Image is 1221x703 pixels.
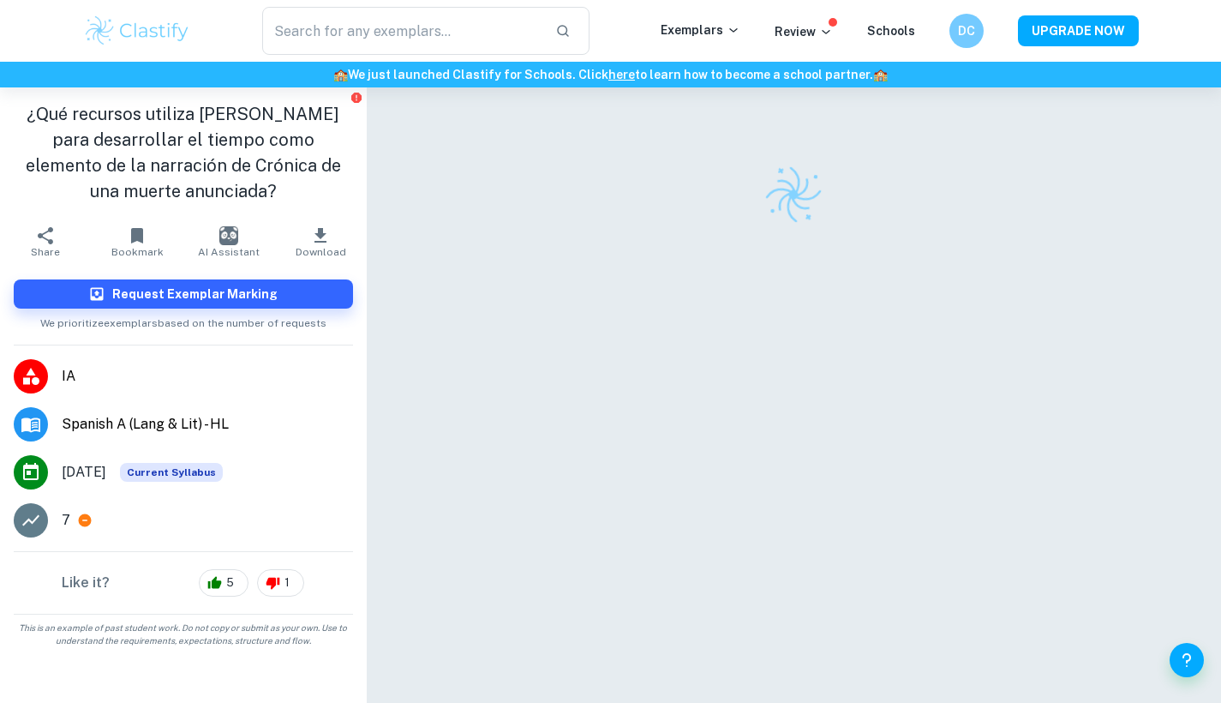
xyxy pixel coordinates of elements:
span: We prioritize exemplars based on the number of requests [40,309,326,331]
button: UPGRADE NOW [1018,15,1139,46]
span: 1 [275,574,299,592]
h6: Like it? [62,573,110,593]
h6: We just launched Clastify for Schools. Click to learn how to become a school partner. [3,65,1218,84]
p: Exemplars [661,21,740,39]
h6: DC [956,21,976,40]
p: 7 [62,510,70,531]
span: 🏫 [873,68,888,81]
span: 🏫 [333,68,348,81]
button: AI Assistant [183,218,275,266]
button: Help and Feedback [1170,643,1204,677]
a: here [608,68,635,81]
span: [DATE] [62,462,106,483]
span: Spanish A (Lang & Lit) - HL [62,414,353,435]
span: Bookmark [111,246,164,258]
button: DC [949,14,984,48]
span: Download [296,246,346,258]
span: AI Assistant [198,246,260,258]
span: 5 [217,574,243,592]
h1: ¿Qué recursos utiliza [PERSON_NAME] para desarrollar el tiempo como elemento de la narración de C... [14,101,353,204]
button: Report issue [350,91,363,104]
span: This is an example of past student work. Do not copy or submit as your own. Use to understand the... [7,622,360,647]
button: Request Exemplar Marking [14,279,353,309]
p: Review [775,22,833,41]
img: Clastify logo [83,14,192,48]
button: Download [275,218,367,266]
img: AI Assistant [219,226,238,245]
img: Clastify logo [759,160,829,230]
button: Bookmark [92,218,183,266]
input: Search for any exemplars... [262,7,542,55]
a: Schools [867,24,915,38]
span: IA [62,366,353,387]
div: This exemplar is based on the current syllabus. Feel free to refer to it for inspiration/ideas wh... [120,463,223,482]
span: Current Syllabus [120,463,223,482]
h6: Request Exemplar Marking [112,285,278,303]
span: Share [31,246,60,258]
